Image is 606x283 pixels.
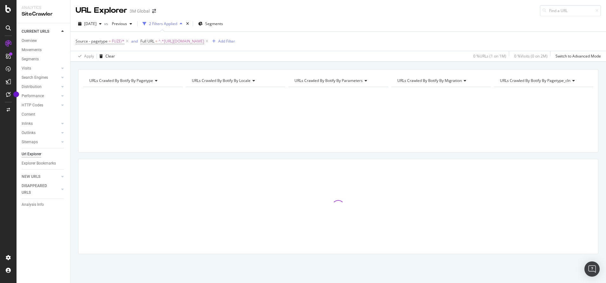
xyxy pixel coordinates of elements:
div: Overview [22,37,37,44]
div: Search Engines [22,74,48,81]
div: Analysis Info [22,201,44,208]
a: HTTP Codes [22,102,59,109]
div: Url Explorer [22,151,41,158]
div: 0 % URLs ( 1 on 1M ) [473,53,506,59]
h4: URLs Crawled By Botify By pagetype [88,76,177,86]
span: ^.*[URL][DOMAIN_NAME] [158,37,204,46]
span: FUZE/* [112,37,125,46]
a: Overview [22,37,66,44]
a: Sitemaps [22,139,59,145]
a: Url Explorer [22,151,66,158]
div: URL Explorer [76,5,127,16]
span: URLs Crawled By Botify By pagetype [89,78,153,83]
div: Tooltip anchor [13,91,19,97]
div: Explorer Bookmarks [22,160,56,167]
div: DISAPPEARED URLS [22,183,54,196]
div: Inlinks [22,120,33,127]
button: Segments [196,19,226,29]
a: Explorer Bookmarks [22,160,66,167]
span: Source - pagetype [76,38,108,44]
span: URLs Crawled By Botify By pagetype_cln [500,78,570,83]
div: 3M Global [130,8,150,14]
div: Outlinks [22,130,36,136]
a: Search Engines [22,74,59,81]
h4: URLs Crawled By Botify By pagetype_cln [499,76,588,86]
div: Add Filter [218,38,235,44]
div: Distribution [22,84,42,90]
h4: URLs Crawled By Botify By migration [396,76,485,86]
div: Segments [22,56,39,63]
a: Performance [22,93,59,99]
div: 2 Filters Applied [149,21,177,26]
div: Switch to Advanced Mode [555,53,601,59]
button: Apply [76,51,94,61]
div: 0 % Visits ( 0 on 2M ) [514,53,548,59]
a: Movements [22,47,66,53]
span: Full URL [140,38,154,44]
div: Performance [22,93,44,99]
h4: URLs Crawled By Botify By parameters [293,76,382,86]
span: = [109,38,111,44]
div: Movements [22,47,42,53]
div: Apply [84,53,94,59]
input: Find a URL [540,5,601,16]
a: NEW URLS [22,173,59,180]
div: CURRENT URLS [22,28,49,35]
span: vs [104,21,109,26]
a: Visits [22,65,59,72]
button: and [131,38,138,44]
h4: URLs Crawled By Botify By locale [191,76,279,86]
button: Previous [109,19,135,29]
a: Distribution [22,84,59,90]
div: Open Intercom Messenger [584,261,600,277]
span: Segments [205,21,223,26]
span: = [155,38,158,44]
a: Inlinks [22,120,59,127]
div: Clear [105,53,115,59]
div: Sitemaps [22,139,38,145]
div: NEW URLS [22,173,40,180]
span: Previous [109,21,127,26]
button: [DATE] [76,19,104,29]
span: URLs Crawled By Botify By parameters [294,78,363,83]
a: DISAPPEARED URLS [22,183,59,196]
button: Add Filter [210,37,235,45]
a: CURRENT URLS [22,28,59,35]
button: Switch to Advanced Mode [553,51,601,61]
span: URLs Crawled By Botify By migration [397,78,462,83]
div: HTTP Codes [22,102,43,109]
div: times [185,21,190,27]
button: 2 Filters Applied [140,19,185,29]
div: SiteCrawler [22,10,65,18]
a: Analysis Info [22,201,66,208]
a: Outlinks [22,130,59,136]
div: Analytics [22,5,65,10]
a: Segments [22,56,66,63]
span: 2025 Aug. 3rd [84,21,97,26]
div: Content [22,111,35,118]
div: Visits [22,65,31,72]
a: Content [22,111,66,118]
span: URLs Crawled By Botify By locale [192,78,251,83]
div: arrow-right-arrow-left [152,9,156,13]
button: Clear [97,51,115,61]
